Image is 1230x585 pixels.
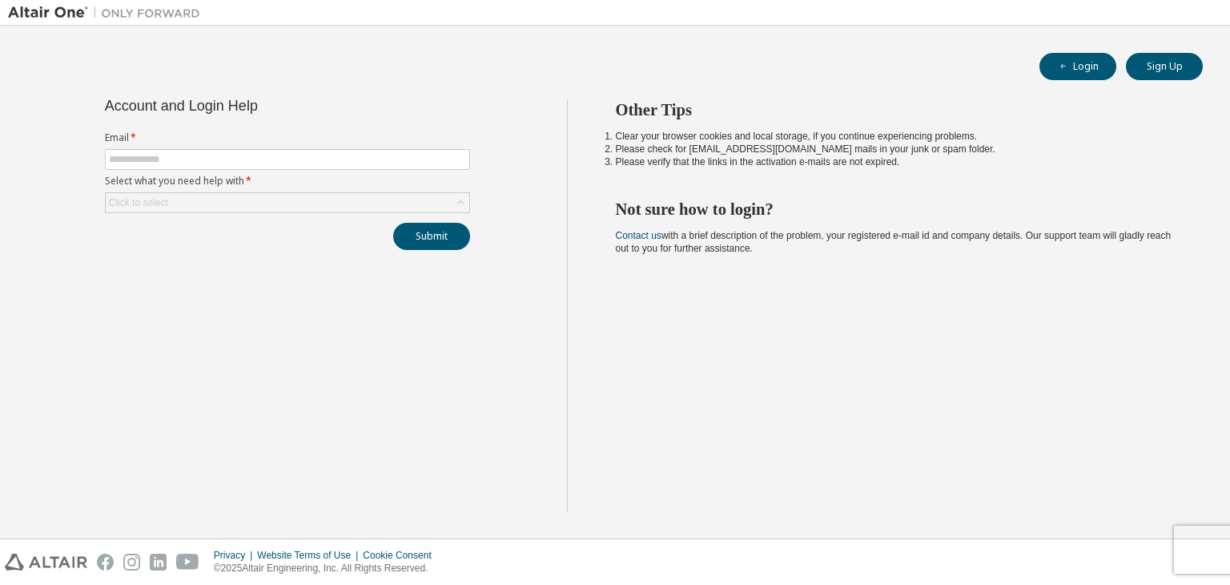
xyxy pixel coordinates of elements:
p: © 2025 Altair Engineering, Inc. All Rights Reserved. [214,562,441,575]
img: instagram.svg [123,554,140,571]
button: Login [1039,53,1116,80]
li: Please check for [EMAIL_ADDRESS][DOMAIN_NAME] mails in your junk or spam folder. [616,143,1175,155]
h2: Not sure how to login? [616,199,1175,220]
label: Email [105,131,470,144]
div: Website Terms of Use [257,549,363,562]
span: with a brief description of the problem, your registered e-mail id and company details. Our suppo... [616,230,1172,254]
li: Please verify that the links in the activation e-mails are not expired. [616,155,1175,168]
img: youtube.svg [176,554,199,571]
img: facebook.svg [97,554,114,571]
div: Cookie Consent [363,549,440,562]
h2: Other Tips [616,99,1175,120]
li: Clear your browser cookies and local storage, if you continue experiencing problems. [616,130,1175,143]
button: Sign Up [1126,53,1203,80]
img: Altair One [8,5,208,21]
div: Account and Login Help [105,99,397,112]
div: Click to select [109,196,168,209]
label: Select what you need help with [105,175,470,188]
img: linkedin.svg [150,554,167,571]
img: altair_logo.svg [5,554,87,571]
div: Click to select [106,193,469,212]
button: Submit [393,223,470,250]
div: Privacy [214,549,257,562]
a: Contact us [616,230,661,241]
